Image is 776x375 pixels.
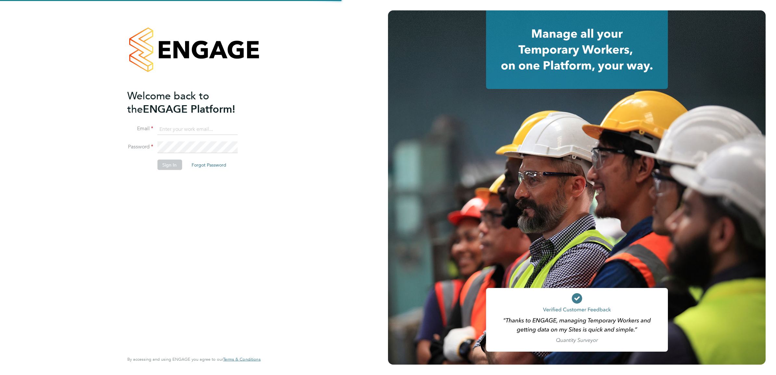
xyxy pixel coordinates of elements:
h2: ENGAGE Platform! [127,89,254,116]
button: Forgot Password [186,160,232,170]
span: Welcome back to the [127,89,209,115]
label: Password [127,144,153,150]
button: Sign In [157,160,182,170]
span: By accessing and using ENGAGE you agree to our [127,356,260,362]
input: Enter your work email... [157,123,237,135]
span: Terms & Conditions [223,356,260,362]
label: Email [127,125,153,132]
a: Terms & Conditions [223,357,260,362]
